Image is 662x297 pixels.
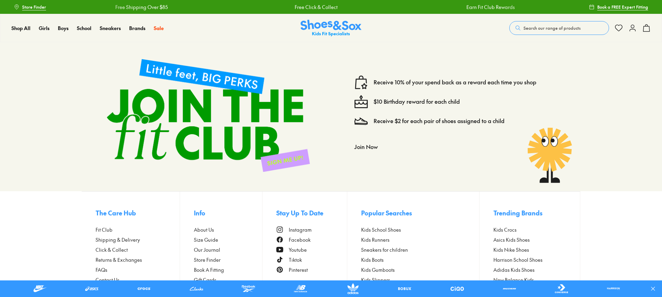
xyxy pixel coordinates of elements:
span: Sale [154,25,164,31]
a: Gift Cards [194,276,262,284]
a: Youtube [276,246,347,253]
span: Size Guide [194,236,218,243]
img: sign-up-footer.png [96,48,321,183]
span: Kids Boots [361,256,384,263]
a: Free Shipping Over $85 [113,3,165,11]
span: Returns & Exchanges [96,256,142,263]
span: Trending Brands [493,208,543,217]
span: Kids School Shoes [361,226,401,233]
a: Asics Kids Shoes [493,236,566,243]
span: Store Finder [22,4,46,10]
span: Info [194,208,205,217]
a: Harrison School Shoes [493,256,566,263]
button: The Care Hub [96,205,180,221]
button: Stay Up To Date [276,205,347,221]
span: Kids Gumboots [361,266,395,273]
a: Receive 10% of your spend back as a reward each time you shop [374,78,536,86]
span: Gift Cards [194,276,216,284]
span: Click & Collect [96,246,128,253]
a: Free Click & Collect [292,3,335,11]
button: Info [194,205,262,221]
span: FAQs [96,266,107,273]
a: Store Finder [194,256,262,263]
span: Our Journal [194,246,220,253]
a: Instagram [276,226,347,233]
a: Kids Gumboots [361,266,480,273]
button: Join Now [354,139,378,154]
a: Facebook [276,236,347,243]
span: Store Finder [194,256,221,263]
span: About Us [194,226,214,233]
a: Shoes & Sox [301,20,361,37]
a: Sale [154,25,164,32]
a: Pinterest [276,266,347,273]
a: Our Journal [194,246,262,253]
img: SNS_Logo_Responsive.svg [301,20,361,37]
span: Facebook [289,236,311,243]
a: Kids Runners [361,236,480,243]
span: The Care Hub [96,208,136,217]
span: School [77,25,91,31]
img: vector1.svg [354,75,368,89]
a: Size Guide [194,236,262,243]
a: Kids Crocs [493,226,566,233]
span: Contact Us [96,276,119,284]
span: Kids Crocs [493,226,517,233]
a: Shipping & Delivery [96,236,180,243]
button: Popular Searches [361,205,480,221]
span: Brands [129,25,145,31]
img: cake--candle-birthday-event-special-sweet-cake-bake.svg [354,95,368,109]
span: Sneakers for children [361,246,408,253]
span: Tiktok [289,256,302,263]
span: Popular Searches [361,208,412,217]
span: Youtube [289,246,307,253]
a: Tiktok [276,256,347,263]
span: Pinterest [289,266,308,273]
span: Asics Kids Shoes [493,236,530,243]
span: Book a FREE Expert Fitting [597,4,648,10]
span: New Balance Kids [493,276,534,284]
a: Fit Club [96,226,180,233]
span: Shipping & Delivery [96,236,140,243]
a: Adidas Kids Shoes [493,266,566,273]
a: Receive $2 for each pair of shoes assigned to a child [374,117,504,125]
a: Kids Boots [361,256,480,263]
span: Sneakers [100,25,121,31]
a: Kids Slippers [361,276,480,284]
span: Boys [58,25,69,31]
a: New Balance Kids [493,276,566,284]
span: Fit Club [96,226,113,233]
span: Instagram [289,226,312,233]
a: Store Finder [14,1,46,13]
span: Stay Up To Date [276,208,323,217]
a: About Us [194,226,262,233]
a: Sneakers [100,25,121,32]
a: FAQs [96,266,180,273]
a: Returns & Exchanges [96,256,180,263]
a: Kids Nike Shoes [493,246,566,253]
a: Girls [39,25,50,32]
a: School [77,25,91,32]
span: Kids Runners [361,236,390,243]
a: Brands [129,25,145,32]
span: Book A Fitting [194,266,224,273]
a: Shop All [11,25,30,32]
img: Vector_3098.svg [354,114,368,128]
a: Sneakers for children [361,246,480,253]
a: Book A Fitting [194,266,262,273]
a: Book a FREE Expert Fitting [589,1,648,13]
a: $10 Birthday reward for each child [374,98,460,105]
a: Kids School Shoes [361,226,480,233]
span: Kids Slippers [361,276,390,284]
span: Shop All [11,25,30,31]
span: Kids Nike Shoes [493,246,529,253]
span: Search our range of products [524,25,581,31]
button: Search our range of products [509,21,609,35]
a: Click & Collect [96,246,180,253]
span: Girls [39,25,50,31]
span: Adidas Kids Shoes [493,266,535,273]
button: Trending Brands [493,205,566,221]
span: Harrison School Shoes [493,256,543,263]
a: Contact Us [96,276,180,284]
a: Earn Fit Club Rewards [464,3,512,11]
